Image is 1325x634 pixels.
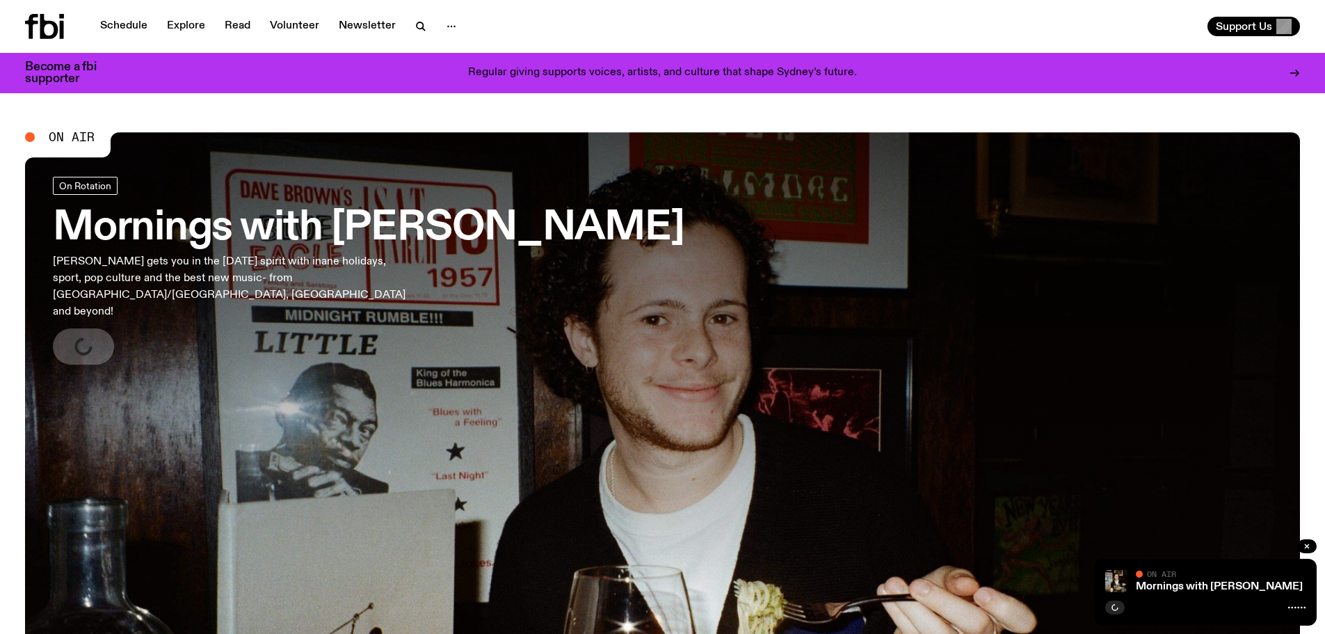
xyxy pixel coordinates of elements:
h3: Mornings with [PERSON_NAME] [53,209,684,248]
a: Schedule [92,17,156,36]
span: On Air [1147,569,1176,578]
a: Mornings with [PERSON_NAME][PERSON_NAME] gets you in the [DATE] spirit with inane holidays, sport... [53,177,684,365]
a: Newsletter [330,17,404,36]
p: Regular giving supports voices, artists, and culture that shape Sydney’s future. [468,67,857,79]
span: On Air [49,131,95,143]
p: [PERSON_NAME] gets you in the [DATE] spirit with inane holidays, sport, pop culture and the best ... [53,253,409,320]
a: On Rotation [53,177,118,195]
button: Support Us [1207,17,1300,36]
h3: Become a fbi supporter [25,61,114,85]
img: Sam blankly stares at the camera, brightly lit by a camera flash wearing a hat collared shirt and... [1105,570,1127,592]
span: Support Us [1216,20,1272,33]
a: Volunteer [262,17,328,36]
a: Explore [159,17,214,36]
a: Read [216,17,259,36]
span: On Rotation [59,180,111,191]
a: Mornings with [PERSON_NAME] [1136,581,1303,592]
